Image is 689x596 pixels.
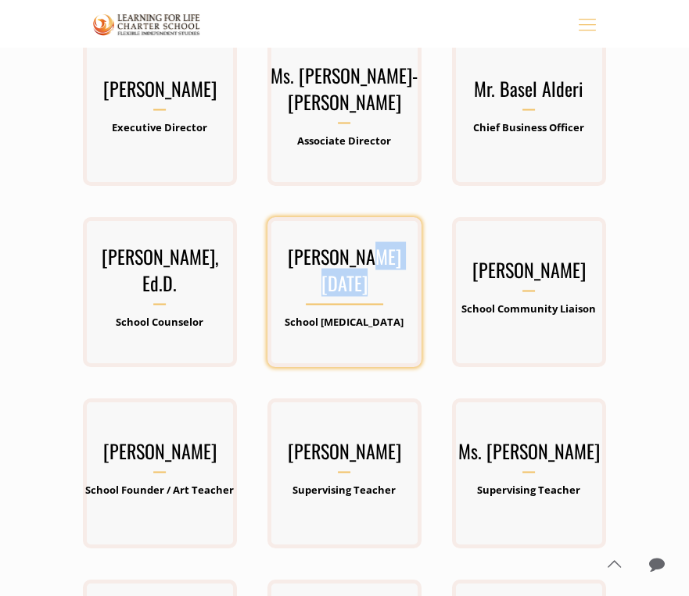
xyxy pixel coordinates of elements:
h3: [PERSON_NAME] [267,437,422,473]
b: School Founder / Art Teacher [85,483,234,497]
b: School Community Liaison [461,302,596,316]
h3: [PERSON_NAME][DATE] [267,243,422,305]
b: Associate Director [297,134,391,148]
a: Back to top icon [597,548,630,580]
h3: [PERSON_NAME] [83,75,238,111]
b: Executive Director [112,120,207,134]
b: Supervising Teacher [477,483,580,497]
h3: Ms. [PERSON_NAME]-[PERSON_NAME] [267,62,422,124]
b: Chief Business Officer [473,120,584,134]
b: School Counselor [116,315,203,329]
h3: Ms. [PERSON_NAME] [452,437,607,473]
h3: [PERSON_NAME] [83,437,238,473]
b: School [MEDICAL_DATA] [285,315,404,329]
img: Staff [93,11,201,38]
a: mobile menu [574,10,601,37]
h3: [PERSON_NAME] [452,256,607,292]
b: Supervising Teacher [292,483,396,497]
h3: Mr. Basel Alderi [452,75,607,111]
h3: [PERSON_NAME], Ed.D. [83,243,238,305]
